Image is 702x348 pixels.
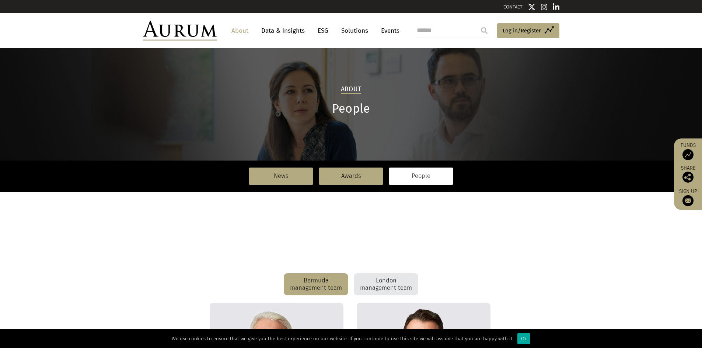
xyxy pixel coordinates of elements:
a: News [249,168,313,184]
div: Ok [517,333,530,344]
div: Share [678,166,698,183]
img: Linkedin icon [553,3,559,11]
a: Sign up [678,188,698,206]
a: CONTACT [503,4,523,10]
img: Twitter icon [528,3,535,11]
h1: People [143,102,559,116]
a: Awards [319,168,383,184]
img: Instagram icon [541,3,548,11]
a: Data & Insights [258,24,308,38]
img: Share this post [682,172,694,183]
span: Log in/Register [503,26,541,35]
a: Solutions [338,24,372,38]
a: Log in/Register [497,23,559,39]
a: About [228,24,252,38]
input: Submit [477,23,492,38]
div: Bermuda management team [284,273,348,295]
a: People [389,168,453,184]
img: Sign up to our newsletter [682,195,694,206]
img: Aurum [143,21,217,41]
a: Events [377,24,399,38]
a: Funds [678,142,698,160]
h2: About [341,85,361,94]
img: Access Funds [682,149,694,160]
div: London management team [354,273,418,295]
a: ESG [314,24,332,38]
